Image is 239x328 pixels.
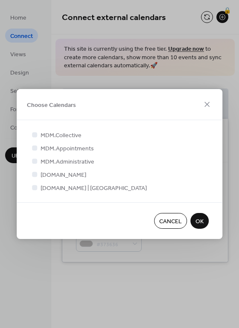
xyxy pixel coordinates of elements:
span: MDM.Appointments [41,144,94,153]
span: [DOMAIN_NAME] | [GEOGRAPHIC_DATA] [41,184,147,193]
button: Cancel [154,213,187,229]
span: OK [195,217,204,226]
span: Choose Calendars [27,101,76,109]
span: MDM.Administrative [41,158,94,167]
span: [DOMAIN_NAME] [41,171,86,180]
span: MDM.Collective [41,131,82,140]
span: Cancel [159,217,182,226]
button: OK [190,213,209,229]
